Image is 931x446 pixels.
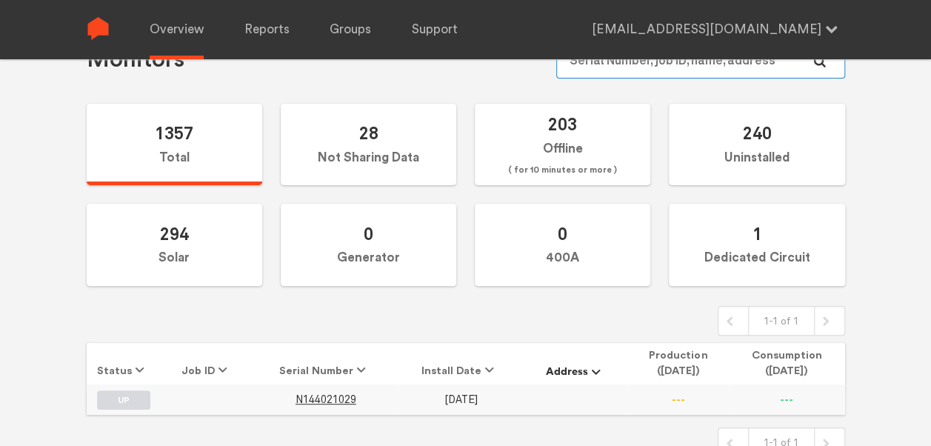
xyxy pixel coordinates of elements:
span: ( for 10 minutes or more ) [508,162,617,179]
label: Offline [475,104,650,186]
label: Dedicated Circuit [669,204,844,286]
span: 1357 [155,122,193,144]
span: N144021029 [296,393,356,406]
label: UP [97,390,150,410]
th: Serial Number [254,343,398,385]
label: Not Sharing Data [281,104,456,186]
img: Sense Logo [87,17,110,40]
span: [DATE] [444,393,478,406]
label: Generator [281,204,456,286]
td: --- [729,385,845,414]
div: 1-1 of 1 [748,307,815,335]
input: Serial Number, job ID, name, address [556,41,844,79]
span: 28 [358,122,378,144]
th: Install Date [398,343,524,385]
label: Total [87,104,262,186]
th: Consumption ([DATE]) [729,343,845,385]
a: N144021029 [296,394,356,405]
span: 294 [160,223,189,244]
th: Job ID [161,343,254,385]
span: 1 [752,223,761,244]
h1: Monitors [87,44,184,75]
span: 0 [364,223,373,244]
label: 400A [475,204,650,286]
th: Status [87,343,161,385]
span: 203 [548,113,577,135]
th: Address [524,343,627,385]
span: 240 [742,122,771,144]
span: 0 [558,223,567,244]
th: Production ([DATE]) [628,343,729,385]
label: Uninstalled [669,104,844,186]
td: --- [628,385,729,414]
label: Solar [87,204,262,286]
